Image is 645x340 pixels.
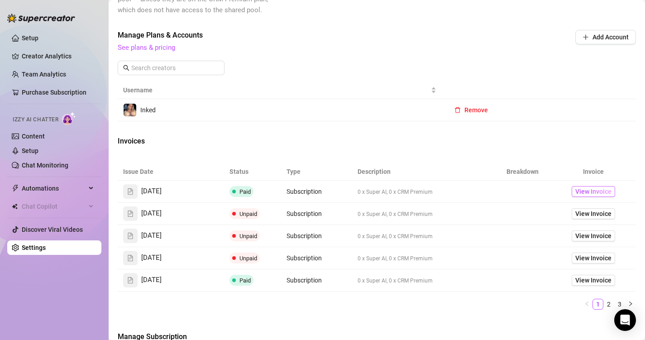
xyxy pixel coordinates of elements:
a: 3 [615,299,625,309]
span: delete [454,107,461,113]
span: View Invoice [575,253,612,263]
span: file-text [127,188,134,195]
span: Username [123,85,429,95]
span: 0 x Super AI, 0 x CRM Premium [358,255,433,262]
span: Subscription [287,232,322,239]
th: Type [281,163,352,181]
span: right [628,301,633,306]
span: Paid [239,277,251,284]
span: [DATE] [141,275,162,286]
td: 0 x Super AI, 0 x CRM Premium [352,181,494,203]
td: 0 x Super AI, 0 x CRM Premium [352,225,494,247]
button: Remove [447,103,495,117]
li: 3 [614,299,625,310]
a: 2 [604,299,614,309]
span: thunderbolt [12,185,19,192]
th: Breakdown [494,163,550,181]
span: file-text [127,255,134,261]
span: file-text [127,211,134,217]
a: Discover Viral Videos [22,226,83,233]
a: View Invoice [572,253,615,263]
img: AI Chatter [62,112,76,125]
a: View Invoice [572,208,615,219]
a: 1 [593,299,603,309]
span: 0 x Super AI, 0 x CRM Premium [358,278,433,284]
li: Previous Page [582,299,592,310]
div: Open Intercom Messenger [614,309,636,331]
span: Inked [140,106,156,114]
a: See plans & pricing [118,43,175,52]
th: Description [352,163,494,181]
span: Unpaid [239,255,257,262]
span: Unpaid [239,211,257,217]
span: Paid [239,188,251,195]
button: left [582,299,592,310]
span: 0 x Super AI, 0 x CRM Premium [358,233,433,239]
span: View Invoice [575,187,612,196]
th: Status [224,163,281,181]
td: 0 x Super AI, 0 x CRM Premium [352,247,494,269]
span: Automations [22,181,86,196]
span: [DATE] [141,230,162,241]
button: right [625,299,636,310]
span: Unpaid [239,233,257,239]
span: search [123,65,129,71]
td: 0 x Super AI, 0 x CRM Premium [352,203,494,225]
span: left [584,301,590,306]
span: View Invoice [575,209,612,219]
span: plus [583,34,589,40]
span: Subscription [287,254,322,262]
a: View Invoice [572,275,615,286]
span: Izzy AI Chatter [13,115,58,124]
span: 0 x Super AI, 0 x CRM Premium [358,211,433,217]
th: Username [118,81,442,99]
a: Setup [22,34,38,42]
span: View Invoice [575,275,612,285]
th: Invoice [551,163,636,181]
button: Add Account [575,30,636,44]
span: Invoices [118,136,270,147]
span: [DATE] [141,186,162,197]
span: file-text [127,277,134,283]
span: Subscription [287,188,322,195]
a: View Invoice [572,230,615,241]
span: View Invoice [575,231,612,241]
span: file-text [127,233,134,239]
span: [DATE] [141,208,162,219]
td: 0 x Super AI, 0 x CRM Premium [352,269,494,292]
li: 2 [603,299,614,310]
span: Chat Copilot [22,199,86,214]
input: Search creators [131,63,212,73]
span: Manage Plans & Accounts [118,30,514,41]
span: Subscription [287,210,322,217]
a: Purchase Subscription [22,89,86,96]
span: Subscription [287,277,322,284]
a: Setup [22,147,38,154]
a: Settings [22,244,46,251]
span: [DATE] [141,253,162,263]
span: Remove [464,106,488,114]
span: 0 x Super AI, 0 x CRM Premium [358,189,433,195]
li: 1 [592,299,603,310]
a: Team Analytics [22,71,66,78]
img: logo-BBDzfeDw.svg [7,14,75,23]
a: Chat Monitoring [22,162,68,169]
a: View Invoice [572,186,615,197]
img: Inked [124,104,136,116]
a: Creator Analytics [22,49,94,63]
li: Next Page [625,299,636,310]
th: Issue Date [118,163,224,181]
img: Chat Copilot [12,203,18,210]
a: Content [22,133,45,140]
span: Add Account [592,34,629,41]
